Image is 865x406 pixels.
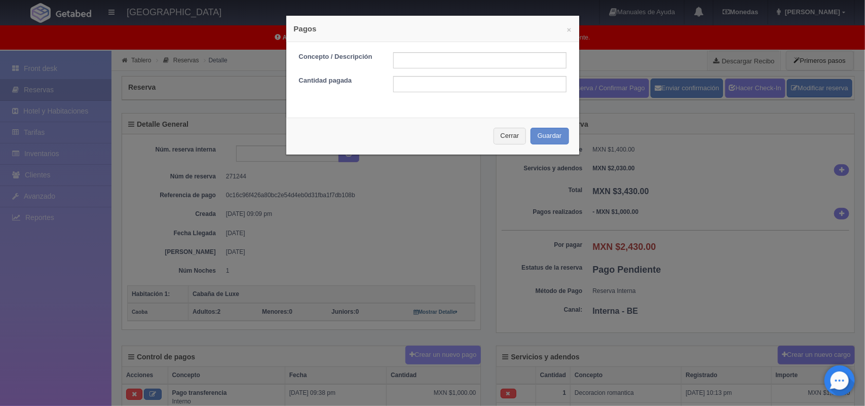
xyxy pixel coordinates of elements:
[494,128,526,144] button: Cerrar
[567,26,572,33] button: ×
[294,23,572,34] h4: Pagos
[531,128,569,144] button: Guardar
[291,52,386,62] label: Concepto / Descripción
[291,76,386,86] label: Cantidad pagada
